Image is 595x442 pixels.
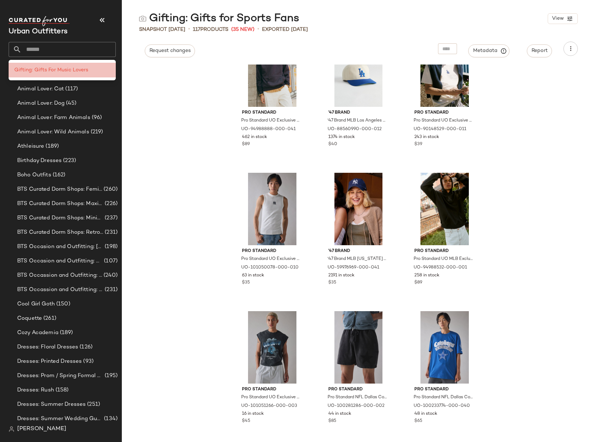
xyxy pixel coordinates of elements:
span: Animal Lover: Wild Animals [17,128,89,136]
span: Pro Standard [328,386,389,393]
div: Products [193,26,228,33]
span: Birthday Dresses [17,157,62,165]
span: $35 [242,280,250,286]
span: [PERSON_NAME] [17,425,66,433]
span: (162) [51,171,66,179]
span: 63 in stock [242,272,264,279]
span: $65 [414,418,422,424]
span: (107) [103,257,118,265]
span: BTS Occasion and Outfitting: [PERSON_NAME] to Party [17,243,103,251]
img: cfy_white_logo.C9jOOHJF.svg [9,16,70,26]
img: 101050078_010_b [236,173,308,245]
span: • [257,25,259,34]
span: 117 [193,27,200,32]
span: 462 in stock [242,134,267,141]
span: 48 in stock [414,411,437,417]
img: 101051266_003_b [236,311,308,384]
span: BTS Occasion and Outfitting: Homecoming Dresses [17,257,103,265]
span: Pro Standard UO Exclusive NFL Team Logo Washed Cutoff Muscle Tee in Dallas Cowboys, Men's at Urba... [241,394,302,401]
span: Pro Standard NFL Dallas Cowboys Washed Jersey Short Top in Washed Black, Men's at Urban Outfitters [328,394,388,401]
button: View [548,13,578,24]
span: (251) [86,400,100,409]
span: Snapshot [DATE] [139,26,185,33]
img: 100281286_002_b [323,311,395,384]
img: 100233774_040_b [409,311,481,384]
span: UO-90148529-000-011 [414,126,466,133]
span: $45 [242,418,250,424]
span: Pro Standard [414,248,475,255]
span: Request changes [149,48,191,54]
span: (150) [55,300,70,308]
span: (45) [65,99,76,108]
span: $35 [328,280,336,286]
span: View [552,16,564,22]
span: (195) [103,372,118,380]
span: Dresses: Prom / Spring Formal Outfitting [17,372,103,380]
img: svg%3e [9,426,14,432]
button: Request changes [145,44,195,57]
span: (189) [58,329,73,337]
span: Cozy Academia [17,329,58,337]
span: (226) [103,200,118,208]
span: Pro Standard [242,248,303,255]
span: '47 Brand [328,110,389,116]
span: BTS Curated Dorm Shops: Retro+ Boho [17,228,103,237]
span: UO-88560990-000-012 [328,126,382,133]
span: 243 in stock [414,134,439,141]
span: $40 [328,141,337,148]
span: (189) [44,142,59,151]
span: (96) [90,114,102,122]
span: (219) [89,128,103,136]
span: Curations [24,71,50,79]
span: BTS Curated Dorm Shops: Feminine [17,185,102,194]
span: Report [531,48,548,54]
span: (35 New) [231,26,254,33]
span: Animal Lover: Cat [17,85,64,93]
span: BTS Curated Dorm Shops: Minimalist [17,214,103,222]
span: • [188,25,190,34]
span: Animal Lover: Dog [17,99,65,108]
span: (198) [103,243,118,251]
img: svg%3e [139,15,146,22]
span: Dresses: Floral Dresses [17,343,78,351]
button: Metadata [468,44,510,57]
span: 2191 in stock [328,272,354,279]
span: UO-100281286-000-002 [328,403,385,409]
span: BTS Curated Dorm Shops: Maximalist [17,200,103,208]
span: (126) [78,343,92,351]
span: Dresses: Summer Wedding Guest [17,415,103,423]
span: (158) [54,386,69,394]
span: '47 Brand MLB [US_STATE] Yankees Clean Up Hat in Navy at Urban Outfitters [328,256,388,262]
span: 16 in stock [242,411,264,417]
img: 59976969_041_b [323,173,395,245]
span: '47 Brand MLB Los Angeles Dodgers Hitch Relaxed Fit Baseball Hat in Cream at Urban Outfitters [328,118,388,124]
span: UO-101051266-000-003 [241,403,297,409]
span: 1374 in stock [328,134,355,141]
span: BTS Occassion and Outfitting: Campus Lounge [17,271,102,280]
div: Gifting: Gifts for Sports Fans [139,11,299,26]
span: $39 [414,141,422,148]
button: Report [527,44,552,57]
span: Pro Standard UO Exclusive MLB Los Angeles Dodgers Logo Hoodie Sweatshirt in Navy, Men's at Urban ... [241,118,302,124]
span: Pro Standard UO MLB Exclusive [US_STATE] Yankees Logo Hoodie Sweatshirt in Black, Men's at Urban ... [414,256,474,262]
span: (117) [64,85,78,93]
span: UO-101050078-000-010 [241,265,299,271]
span: UO-100233774-000-040 [414,403,470,409]
span: '47 Brand [328,248,389,255]
span: Pro Standard UO Exclusive MLB Team Logo Tank Top in White/[US_STATE] Yankees, Men's at Urban Outf... [241,256,302,262]
span: 44 in stock [328,411,351,417]
span: (231) [103,228,118,237]
span: (93) [82,357,94,366]
span: $85 [328,418,336,424]
span: Pro Standard [414,386,475,393]
span: Coquette [17,314,42,323]
span: Current Company Name [9,28,67,35]
span: Athleisure [17,142,44,151]
span: (240) [102,271,118,280]
span: 258 in stock [414,272,439,279]
span: $89 [242,141,250,148]
span: (223) [62,157,76,165]
span: Metadata [473,48,505,54]
span: Animal Lover: Farm Animals [17,114,90,122]
span: UO-59976969-000-041 [328,265,379,271]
